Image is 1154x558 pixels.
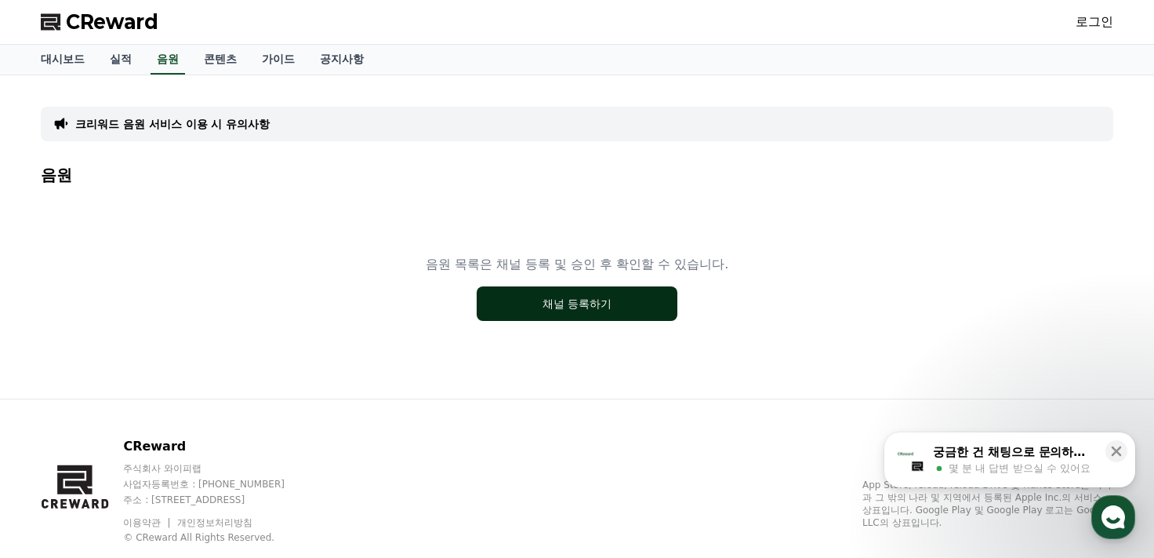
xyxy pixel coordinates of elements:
[28,45,97,75] a: 대시보드
[307,45,376,75] a: 공지사항
[249,45,307,75] a: 가이드
[41,166,1113,184] h4: 음원
[202,428,301,467] a: 설정
[123,494,314,506] p: 주소 : [STREET_ADDRESS]
[41,9,158,35] a: CReward
[123,517,172,528] a: 이용약관
[123,462,314,475] p: 주식회사 와이피랩
[66,9,158,35] span: CReward
[862,479,1113,529] p: App Store, iCloud, iCloud Drive 및 iTunes Store는 미국과 그 밖의 나라 및 지역에서 등록된 Apple Inc.의 서비스 상표입니다. Goo...
[151,45,185,75] a: 음원
[123,531,314,544] p: © CReward All Rights Reserved.
[477,286,677,321] button: 채널 등록하기
[143,452,162,465] span: 대화
[97,45,144,75] a: 실적
[1076,13,1113,31] a: 로그인
[103,428,202,467] a: 대화
[191,45,249,75] a: 콘텐츠
[49,451,59,464] span: 홈
[123,437,314,456] p: CReward
[5,428,103,467] a: 홈
[177,517,252,528] a: 개인정보처리방침
[426,255,729,274] p: 음원 목록은 채널 등록 및 승인 후 확인할 수 있습니다.
[75,116,270,132] a: 크리워드 음원 서비스 이용 시 유의사항
[242,451,261,464] span: 설정
[123,478,314,491] p: 사업자등록번호 : [PHONE_NUMBER]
